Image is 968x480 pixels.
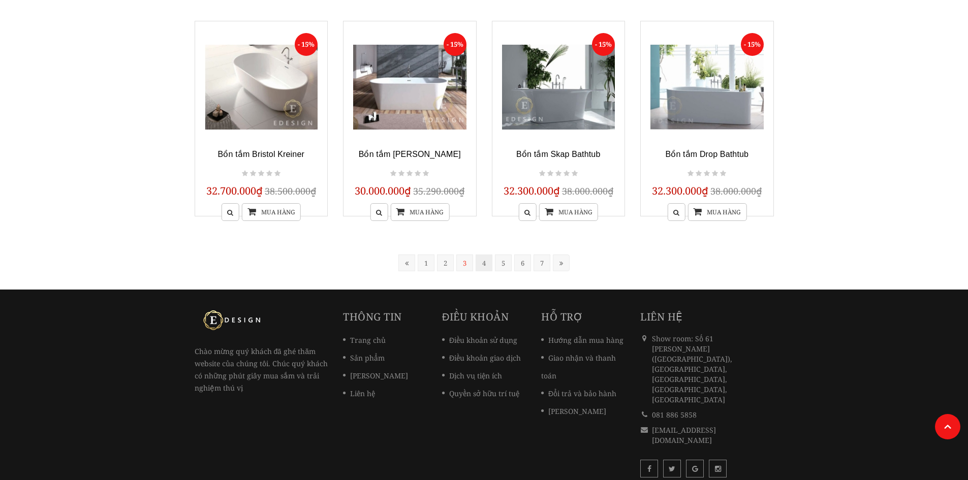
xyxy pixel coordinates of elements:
a: Theo dõi Twitter Kreiner Germany - Edesign Interior [663,460,681,477]
a: Hỗ trợ [541,310,583,324]
span: 38.000.000₫ [710,185,762,197]
a: Trang chủ [343,335,386,345]
i: Not rated yet! [712,169,718,178]
span: 38.000.000₫ [562,185,613,197]
a: Theo dõi Instagam Kreiner Germany - Edesign Interior [709,460,727,477]
i: Not rated yet! [539,169,545,178]
a: [EMAIL_ADDRESS][DOMAIN_NAME] [652,425,716,445]
a: Điều khoản sử dụng [442,335,517,345]
i: Not rated yet! [564,169,570,178]
i: Not rated yet! [274,169,280,178]
a: Đổi trả và bảo hành [541,389,616,398]
i: Not rated yet! [704,169,710,178]
span: 30.000.000₫ [355,184,411,198]
a: Điều khoản [442,310,509,324]
i: Not rated yet! [688,169,694,178]
a: Bồn tắm [PERSON_NAME] [359,150,461,158]
img: logo Kreiner Germany - Edesign Interior [195,310,271,330]
a: 5 [495,254,512,271]
i: Not rated yet! [258,169,264,178]
i: Not rated yet! [423,169,429,178]
i: Not rated yet! [572,169,578,178]
a: Bồn tắm Skap Bathtub [516,150,601,158]
i: Not rated yet! [242,169,248,178]
span: Show room: Số 61 [PERSON_NAME] ([GEOGRAPHIC_DATA]), [GEOGRAPHIC_DATA], [GEOGRAPHIC_DATA], [GEOGRA... [652,334,732,404]
a: Lên đầu trang [935,414,960,439]
i: Not rated yet! [250,169,256,178]
a: Sản phẩm [343,353,385,363]
a: Quyền sở hữu trí tuệ [442,389,519,398]
a: 6 [514,254,531,271]
div: Not rated yet! [240,168,282,180]
a: Theo dõi Facebook Kreiner Germany - Edesign Interior [640,460,658,477]
span: 35.290.000₫ [413,185,464,197]
span: - 15% [444,33,466,56]
span: - 15% [295,33,318,56]
i: Not rated yet! [415,169,421,178]
a: 3 [456,254,473,271]
p: Chào mừng quý khách đã ghé thăm website của chúng tôi. Chúc quý khách có những phút giây mua sắm ... [195,310,328,394]
span: 38.500.000₫ [265,185,316,197]
a: [PERSON_NAME] [541,406,606,416]
a: 4 [476,254,492,271]
span: Liên hệ [640,310,683,324]
a: Dịch vụ tiện ích [442,371,502,380]
div: Not rated yet! [686,168,728,180]
i: Not rated yet! [547,169,553,178]
i: Not rated yet! [720,169,726,178]
a: Thông tin [343,310,402,324]
a: Hướng dẫn mua hàng [541,335,623,345]
a: 1 [418,254,434,271]
a: 2 [437,254,454,271]
a: Giao nhận và thanh toán [541,353,616,380]
i: Not rated yet! [555,169,561,178]
div: Not rated yet! [538,168,579,180]
a: Mua hàng [688,203,746,221]
a: [PERSON_NAME] [343,371,408,380]
a: Mua hàng [242,203,301,221]
span: - 15% [741,33,764,56]
a: Bồn tắm Drop Bathtub [665,150,748,158]
span: 32.300.000₫ [504,184,560,198]
a: Theo dõi Google Plus Kreiner Germany - Edesign Interior [686,460,704,477]
a: Mua hàng [390,203,449,221]
a: Bồn tắm Bristol Kreiner [218,150,304,158]
i: Not rated yet! [407,169,413,178]
span: - 15% [592,33,615,56]
a: 7 [534,254,550,271]
a: Điều khoản giao dịch [442,353,521,363]
i: Not rated yet! [398,169,404,178]
a: Liên hệ [343,389,375,398]
span: 32.300.000₫ [652,184,708,198]
div: Not rated yet! [389,168,430,180]
a: 081 886 5858 [652,410,697,420]
i: Not rated yet! [266,169,272,178]
a: Mua hàng [539,203,598,221]
span: 32.700.000₫ [206,184,263,198]
i: Not rated yet! [696,169,702,178]
i: Not rated yet! [390,169,396,178]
